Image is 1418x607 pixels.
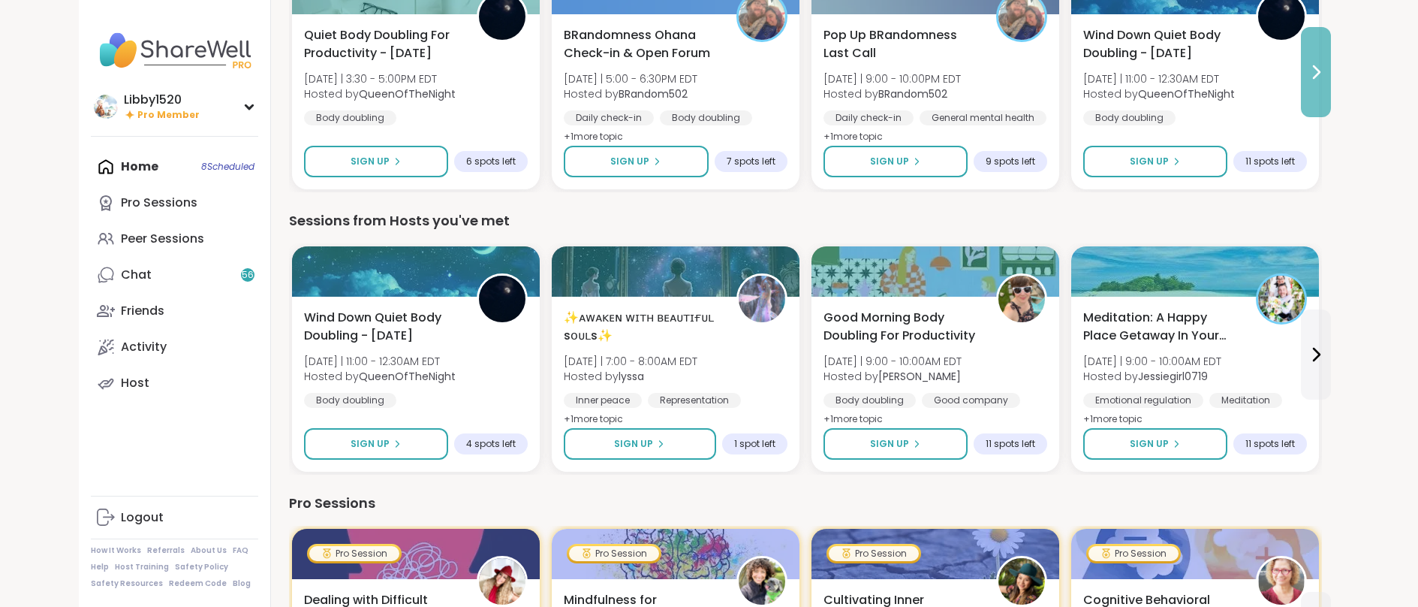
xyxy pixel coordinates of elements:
img: QueenOfTheNight [479,276,525,322]
span: Hosted by [823,86,961,101]
span: 11 spots left [1245,438,1295,450]
div: Chat [121,267,152,283]
span: Hosted by [304,86,456,101]
a: Peer Sessions [91,221,258,257]
span: Good Morning Body Doubling For Productivity [823,309,980,345]
a: Help [91,562,109,572]
div: Pro Sessions [121,195,197,211]
div: Friends [121,303,164,319]
span: [DATE] | 7:00 - 8:00AM EDT [564,354,697,369]
span: BRandomness Ohana Check-in & Open Forum [564,26,720,62]
button: Sign Up [1083,428,1227,460]
a: Blog [233,578,251,589]
span: 9 spots left [986,156,1035,168]
div: Pro Session [829,546,919,561]
span: Quiet Body Doubling For Productivity - [DATE] [304,26,460,62]
span: [DATE] | 9:00 - 10:00AM EDT [823,354,962,369]
div: Daily check-in [564,110,654,125]
b: QueenOfTheNight [359,369,456,384]
a: Logout [91,500,258,536]
span: 11 spots left [1245,156,1295,168]
img: Jessiegirl0719 [1258,276,1305,322]
span: 56 [242,269,254,282]
a: Referrals [147,545,185,556]
img: Libby1520 [94,95,118,119]
span: Sign Up [870,155,909,168]
a: Redeem Code [169,578,227,589]
b: BRandom502 [619,86,688,101]
a: How It Works [91,545,141,556]
span: Hosted by [1083,86,1235,101]
span: Wind Down Quiet Body Doubling - [DATE] [304,309,460,345]
span: Sign Up [351,155,390,168]
div: Good company [922,393,1020,408]
div: Meditation [1209,393,1282,408]
div: Activity [121,339,167,355]
div: Pro Session [1088,546,1179,561]
div: Inner peace [564,393,642,408]
div: Pro Sessions [289,493,1322,514]
a: FAQ [233,545,248,556]
b: QueenOfTheNight [359,86,456,101]
div: Logout [121,509,164,526]
img: Fausta [1258,558,1305,605]
span: Sign Up [1130,437,1169,451]
button: Sign Up [564,428,716,460]
a: Host Training [115,562,169,572]
b: [PERSON_NAME] [878,369,961,384]
div: Body doubling [304,393,396,408]
span: [DATE] | 11:00 - 12:30AM EDT [304,354,456,369]
span: Sign Up [870,437,909,451]
button: Sign Up [304,428,448,460]
span: Hosted by [1083,369,1221,384]
div: Peer Sessions [121,231,204,247]
div: Body doubling [660,110,752,125]
span: [DATE] | 11:00 - 12:30AM EDT [1083,71,1235,86]
button: Sign Up [823,146,968,177]
span: 1 spot left [734,438,775,450]
span: Hosted by [564,86,697,101]
button: Sign Up [564,146,709,177]
a: Chat56 [91,257,258,293]
span: 4 spots left [466,438,516,450]
span: [DATE] | 5:00 - 6:30PM EDT [564,71,697,86]
button: Sign Up [304,146,448,177]
span: 7 spots left [727,156,775,168]
span: Sign Up [351,437,390,451]
span: Meditation: A Happy Place Getaway In Your Mind [1083,309,1239,345]
img: lyssa [739,276,785,322]
span: Sign Up [1130,155,1169,168]
button: Sign Up [1083,146,1227,177]
span: Wind Down Quiet Body Doubling - [DATE] [1083,26,1239,62]
div: Host [121,375,149,391]
span: Sign Up [614,437,653,451]
div: Daily check-in [823,110,914,125]
div: Body doubling [304,110,396,125]
span: Hosted by [823,369,962,384]
div: Sessions from Hosts you've met [289,210,1322,231]
a: Activity [91,329,258,365]
img: Adrienne_QueenOfTheDawn [998,276,1045,322]
img: ShareWell Nav Logo [91,24,258,77]
span: [DATE] | 3:30 - 5:00PM EDT [304,71,456,86]
b: QueenOfTheNight [1138,86,1235,101]
a: Friends [91,293,258,329]
span: 6 spots left [466,156,516,168]
div: Representation [648,393,741,408]
div: Pro Session [569,546,659,561]
div: Emotional regulation [1083,393,1203,408]
div: Body doubling [823,393,916,408]
div: Libby1520 [124,92,200,108]
img: CLove [479,558,525,605]
span: 11 spots left [986,438,1035,450]
b: lyssa [619,369,644,384]
div: General mental health [920,110,1046,125]
span: Sign Up [610,155,649,168]
b: Jessiegirl0719 [1138,369,1208,384]
b: BRandom502 [878,86,947,101]
a: Safety Resources [91,578,163,589]
span: [DATE] | 9:00 - 10:00PM EDT [823,71,961,86]
span: Hosted by [564,369,697,384]
button: Sign Up [823,428,968,460]
div: Body doubling [1083,110,1176,125]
